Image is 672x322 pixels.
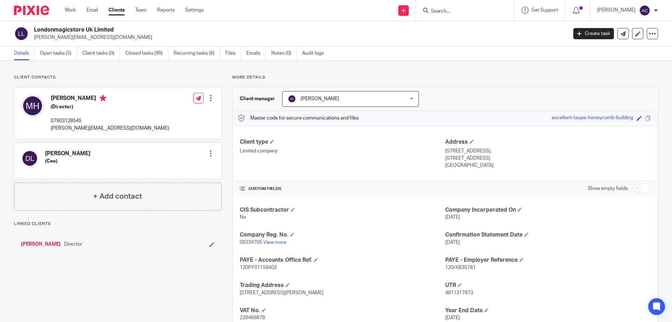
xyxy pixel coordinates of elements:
[86,7,98,14] a: Email
[445,256,651,264] h4: PAYE - Employer Reference
[240,186,445,192] h4: CUSTOM FIELDS
[445,155,651,162] p: [STREET_ADDRESS]
[240,206,445,214] h4: CIS Subcontractor
[445,148,651,155] p: [STREET_ADDRESS],
[51,125,169,132] p: [PERSON_NAME][EMAIL_ADDRESS][DOMAIN_NAME]
[51,103,169,110] h5: (Director)
[445,282,651,289] h4: UTR
[108,7,125,14] a: Clients
[185,7,204,14] a: Settings
[40,47,77,60] a: Open tasks (5)
[225,47,241,60] a: Files
[65,7,76,14] a: Work
[240,282,445,289] h4: Trading Address
[21,95,44,117] img: svg%3E
[45,150,90,157] h4: [PERSON_NAME]
[14,47,35,60] a: Details
[445,315,460,320] span: [DATE]
[430,8,493,15] input: Search
[588,185,628,192] label: Show empty fields
[263,240,286,245] a: View more
[445,265,476,270] span: 120/XB35761
[14,221,222,227] p: Linked clients
[445,231,651,239] h4: Confirmation Statement Date
[271,47,297,60] a: Notes (0)
[82,47,120,60] a: Client tasks (0)
[14,26,29,41] img: svg%3E
[301,96,339,101] span: [PERSON_NAME]
[238,115,359,122] p: Master code for secure communications and files
[302,47,329,60] a: Audit logs
[240,315,265,320] span: 229466678
[34,34,563,41] p: [PERSON_NAME][EMAIL_ADDRESS][DOMAIN_NAME]
[597,7,636,14] p: [PERSON_NAME]
[240,256,445,264] h4: PAYE - Accounts Office Ref.
[240,240,262,245] span: 09234705
[34,26,457,34] h2: Londonmagicstore Uk Limited
[240,265,277,270] span: 120PY01156402
[445,162,651,169] p: [GEOGRAPHIC_DATA]
[51,117,169,124] p: 07903128545
[240,215,246,220] span: No
[531,8,558,13] span: Get Support
[288,95,296,103] img: svg%3E
[232,75,658,80] p: More details
[93,191,142,202] h4: + Add contact
[445,206,651,214] h4: Company Incorporated On
[64,241,82,248] span: Director
[99,95,106,102] i: Primary
[240,138,445,146] h4: Client type
[552,114,633,122] div: excellent-taupe-honeycomb-building
[45,158,90,165] h5: (Ceo)
[157,7,175,14] a: Reports
[639,5,650,16] img: svg%3E
[445,215,460,220] span: [DATE]
[240,307,445,314] h4: VAT No.
[240,148,445,155] p: Limited company
[135,7,147,14] a: Team
[174,47,220,60] a: Recurring tasks (6)
[445,290,473,295] span: 4811317873
[21,241,61,248] a: [PERSON_NAME]
[445,240,460,245] span: [DATE]
[14,6,49,15] img: Pixie
[573,28,614,39] a: Create task
[125,47,168,60] a: Closed tasks (99)
[240,231,445,239] h4: Company Reg. No.
[240,95,275,102] h3: Client manager
[445,138,651,146] h4: Address
[240,290,323,295] span: [STREET_ADDRESS][PERSON_NAME]
[445,307,651,314] h4: Year End Date
[246,47,266,60] a: Emails
[21,150,38,167] img: svg%3E
[51,95,169,103] h4: [PERSON_NAME]
[14,75,222,80] p: Client contacts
